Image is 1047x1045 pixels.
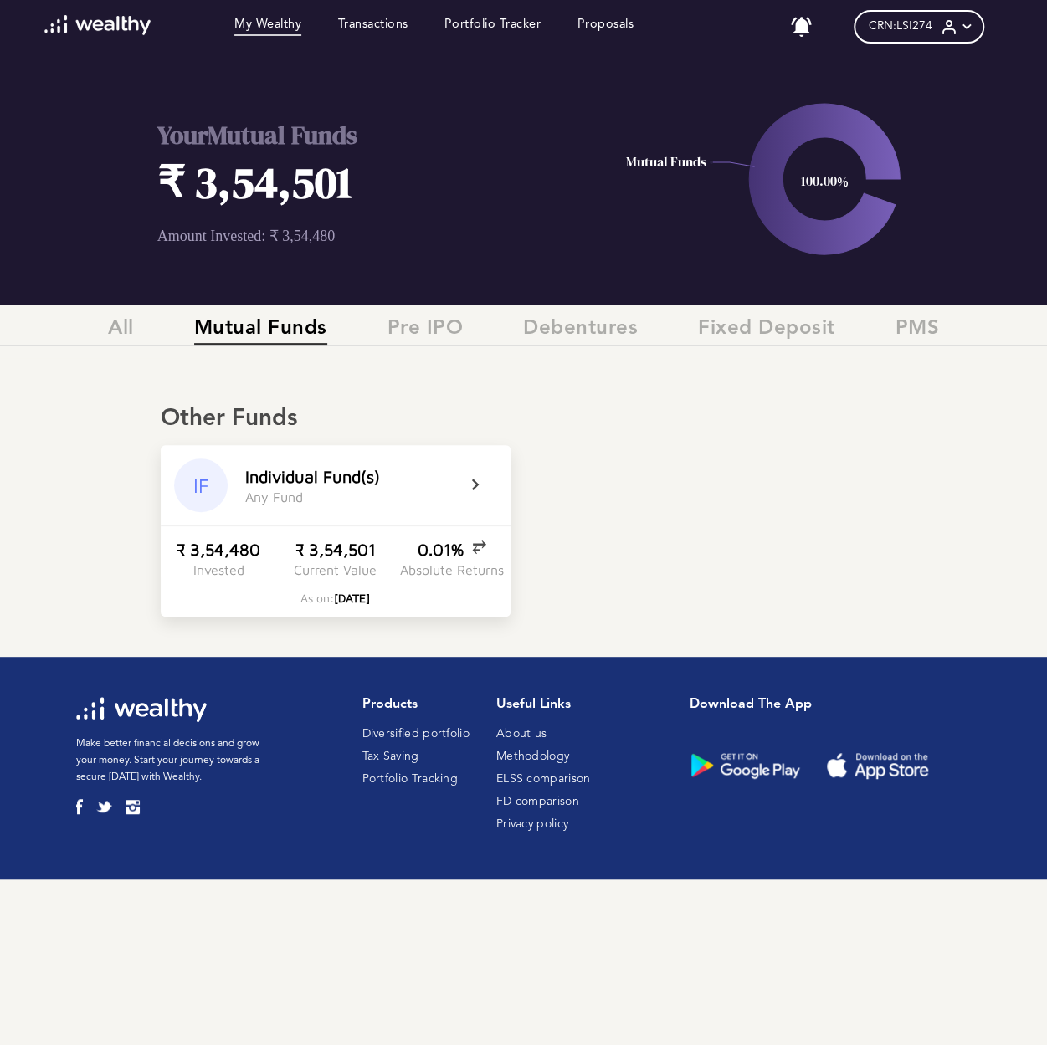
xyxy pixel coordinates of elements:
a: Transactions [338,18,408,36]
h1: Useful Links [496,697,591,713]
div: ₹ 3,54,501 [295,540,376,559]
span: PMS [896,317,940,345]
div: A n y F u n d [245,489,303,505]
a: Portfolio Tracking [362,773,457,785]
div: Other Funds [161,405,886,433]
a: Diversified portfolio [362,728,469,740]
div: Absolute Returns [400,562,504,577]
h2: Your Mutual Funds [157,118,602,152]
h1: ₹ 3,54,501 [157,152,602,212]
span: [DATE] [334,591,370,605]
a: Tax Saving [362,750,418,762]
a: About us [496,728,547,740]
a: My Wealthy [234,18,301,36]
img: wl-logo-white.svg [44,15,151,35]
span: All [108,317,134,345]
a: Proposals [577,18,634,36]
a: Privacy policy [496,818,568,830]
a: ELSS comparison [496,773,591,785]
span: Mutual Funds [194,317,327,345]
div: IF [174,458,228,512]
h1: Download the app [690,697,957,713]
text: Mutual Funds [626,152,706,171]
div: Invested [193,562,244,577]
div: Current Value [294,562,377,577]
a: FD comparison [496,796,579,807]
div: 0.01% [418,540,486,559]
span: CRN: LSI274 [869,19,932,33]
text: 100.00% [801,172,849,190]
p: Make better financial decisions and grow your money. Start your journey towards a secure [DATE] w... [76,735,276,786]
div: As on: [300,591,370,605]
a: Portfolio Tracker [444,18,541,36]
span: Debentures [523,317,638,345]
p: Amount Invested: ₹ 3,54,480 [157,227,602,245]
div: ₹ 3,54,480 [177,540,260,559]
img: wl-logo-white.svg [76,697,206,722]
span: Pre IPO [387,317,464,345]
a: Methodology [496,750,569,762]
h1: Products [362,697,469,713]
span: Fixed Deposit [698,317,835,345]
div: I n d i v i d u a l F u n d ( s ) [245,467,380,486]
